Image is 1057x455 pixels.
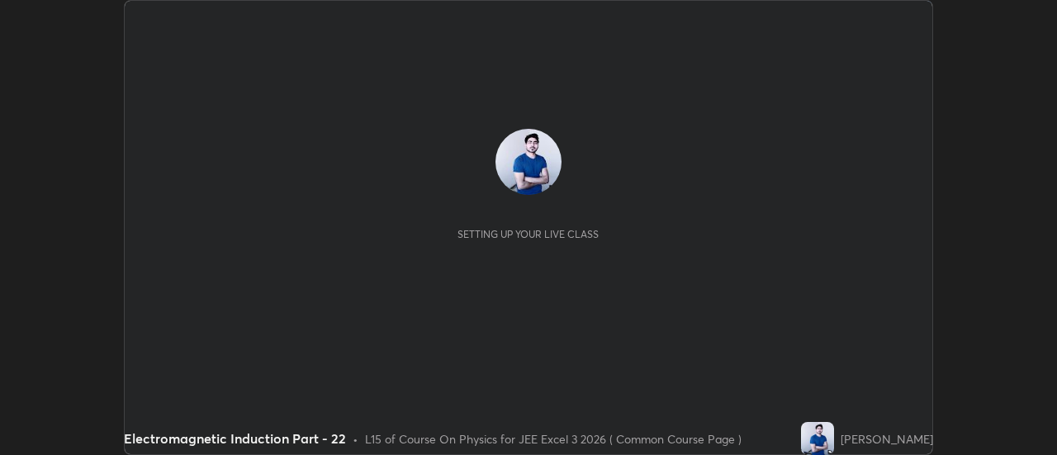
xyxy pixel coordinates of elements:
[801,422,834,455] img: 3
[495,129,562,195] img: 3
[457,228,599,240] div: Setting up your live class
[365,430,742,448] div: L15 of Course On Physics for JEE Excel 3 2026 ( Common Course Page )
[353,430,358,448] div: •
[124,429,346,448] div: Electromagnetic Induction Part - 22
[841,430,933,448] div: [PERSON_NAME]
